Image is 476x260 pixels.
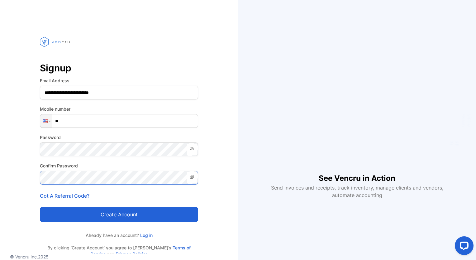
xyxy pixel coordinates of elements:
iframe: LiveChat chat widget [450,234,476,260]
p: Send invoices and receipts, track inventory, manage clients and vendors, automate accounting [267,184,447,199]
p: Signup [40,60,198,75]
label: Email Address [40,77,198,84]
a: Log in [139,233,153,238]
a: Privacy Policies [116,251,148,257]
label: Confirm Password [40,162,198,169]
p: Got A Referral Code? [40,192,198,200]
p: Already have an account? [40,232,198,238]
h1: See Vencru in Action [319,163,395,184]
p: By clicking ‘Create Account’ you agree to [PERSON_NAME]’s and [40,245,198,257]
label: Password [40,134,198,141]
div: United States: + 1 [40,114,52,128]
label: Mobile number [40,106,198,112]
button: Create account [40,207,198,222]
img: vencru logo [40,25,71,59]
iframe: YouTube video player [267,61,447,163]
